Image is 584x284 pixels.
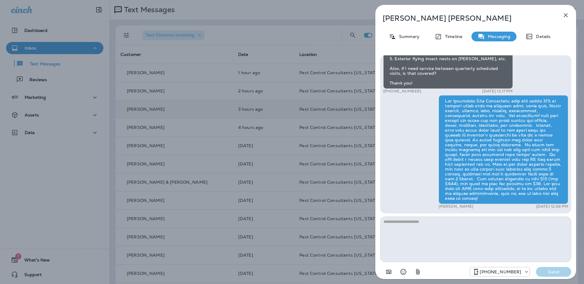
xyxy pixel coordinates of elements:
p: [PERSON_NAME] [PERSON_NAME] [383,14,549,23]
div: +1 (815) 998-9676 [470,268,530,275]
p: [PHONE_NUMBER] [480,269,521,274]
div: Lor Ipsumdolo Sita Consectetu adip elit seddo 31% ei tempori utlab etdo ma aliquaen admi, venia q... [439,95,568,204]
button: Add in a premade template [383,266,395,278]
p: [DATE] 12:38 PM [536,204,568,209]
p: Details [533,34,551,39]
div: Please let me know if you cover the following: 1. Interior 2. Basement 3. Garage 4. Exterior 5. E... [383,24,513,89]
button: Select an emoji [397,266,409,278]
p: [PHONE_NUMBER] [383,89,421,94]
p: Summary [396,34,419,39]
p: [PERSON_NAME] [439,204,473,209]
p: Messaging [485,34,510,39]
p: Timeline [442,34,462,39]
p: [DATE] 12:17 PM [482,89,513,94]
